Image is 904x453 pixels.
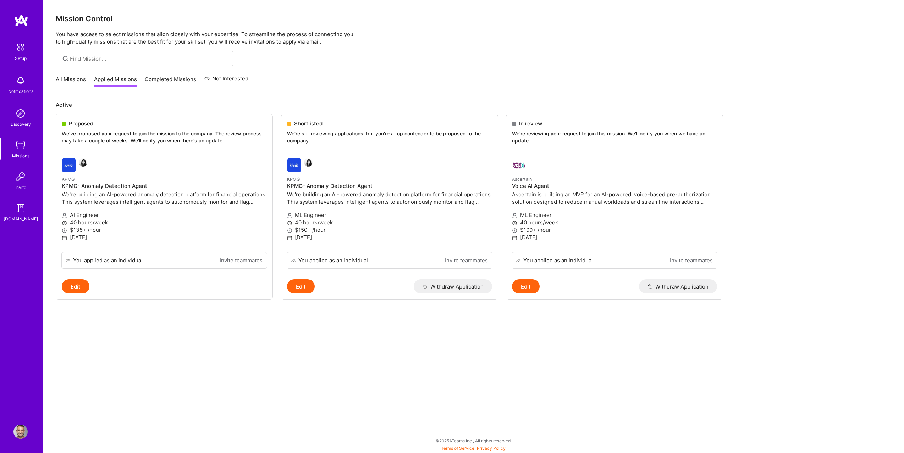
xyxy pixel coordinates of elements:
[62,234,267,241] p: [DATE]
[512,279,540,293] button: Edit
[512,130,717,144] p: We're reviewing your request to join this mission. We'll notify you when we have an update.
[445,257,488,264] a: Invite teammates
[523,257,593,264] div: You applied as an individual
[287,158,301,172] img: KPMG company logo
[62,191,267,206] p: We're building an AI-powered anomaly detection platform for financial operations. This system lev...
[670,257,713,264] a: Invite teammates
[145,75,196,87] a: Completed Missions
[12,152,29,160] div: Missions
[62,211,267,219] p: AI Engineer
[441,446,506,451] span: |
[287,211,492,219] p: ML Engineer
[56,30,891,45] p: You have access to select missions that align closely with your expertise. To streamline the proc...
[62,130,267,144] p: We've proposed your request to join the mission to the company. The review process may take a cou...
[512,220,517,226] i: icon Clock
[441,446,474,451] a: Terms of Service
[512,226,717,234] p: $100+ /hour
[287,234,492,241] p: [DATE]
[13,425,28,439] img: User Avatar
[287,228,292,233] i: icon MoneyGray
[287,177,300,182] small: KPMG
[13,169,28,184] img: Invite
[287,130,492,144] p: We’re still reviewing applications, but you're a top contender to be proposed to the company.
[287,235,292,241] i: icon Calendar
[304,158,313,167] img: Carleen Pan
[220,257,263,264] a: Invite teammates
[13,40,28,55] img: setup
[62,226,267,234] p: $135+ /hour
[94,75,137,87] a: Applied Missions
[512,177,532,182] small: Ascertain
[512,158,526,172] img: Ascertain company logo
[512,228,517,233] i: icon MoneyGray
[512,183,717,189] h4: Voice AI Agent
[287,220,292,226] i: icon Clock
[11,121,31,128] div: Discovery
[56,14,891,23] h3: Mission Control
[62,183,267,189] h4: KPMG- Anomaly Detection Agent
[13,201,28,215] img: guide book
[512,219,717,226] p: 40 hours/week
[506,152,723,252] a: Ascertain company logoAscertainVoice AI AgentAscertain is building an MVP for an AI-powered, voic...
[414,279,492,293] button: Withdraw Application
[56,152,272,252] a: KPMG company logoCarleen PanKPMGKPMG- Anomaly Detection AgentWe're building an AI-powered anomaly...
[13,138,28,152] img: teamwork
[512,213,517,218] i: icon Applicant
[512,235,517,241] i: icon Calendar
[287,213,292,218] i: icon Applicant
[12,425,29,439] a: User Avatar
[287,219,492,226] p: 40 hours/week
[13,106,28,121] img: discovery
[73,257,143,264] div: You applied as an individual
[512,234,717,241] p: [DATE]
[477,446,506,451] a: Privacy Policy
[15,184,26,191] div: Invite
[204,74,249,87] a: Not Interested
[287,226,492,234] p: $150+ /hour
[15,55,27,62] div: Setup
[56,75,86,87] a: All Missions
[62,228,67,233] i: icon MoneyGray
[298,257,368,264] div: You applied as an individual
[62,219,267,226] p: 40 hours/week
[70,55,228,62] input: Find Mission...
[512,191,717,206] p: Ascertain is building an MVP for an AI-powered, voice-based pre-authorization solution designed t...
[14,14,28,27] img: logo
[13,73,28,88] img: bell
[62,220,67,226] i: icon Clock
[8,88,33,95] div: Notifications
[294,120,323,127] span: Shortlisted
[287,279,315,293] button: Edit
[281,152,498,252] a: KPMG company logoCarleen PanKPMGKPMG- Anomaly Detection AgentWe're building an AI-powered anomaly...
[69,120,93,127] span: Proposed
[62,235,67,241] i: icon Calendar
[62,279,89,293] button: Edit
[287,183,492,189] h4: KPMG- Anomaly Detection Agent
[61,55,70,63] i: icon SearchGrey
[43,432,904,449] div: © 2025 ATeams Inc., All rights reserved.
[639,279,717,293] button: Withdraw Application
[56,101,891,108] p: Active
[62,158,76,172] img: KPMG company logo
[4,215,38,223] div: [DOMAIN_NAME]
[519,120,542,127] span: In review
[512,211,717,219] p: ML Engineer
[79,158,87,167] img: Carleen Pan
[62,213,67,218] i: icon Applicant
[287,191,492,206] p: We're building an AI-powered anomaly detection platform for financial operations. This system lev...
[62,177,75,182] small: KPMG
